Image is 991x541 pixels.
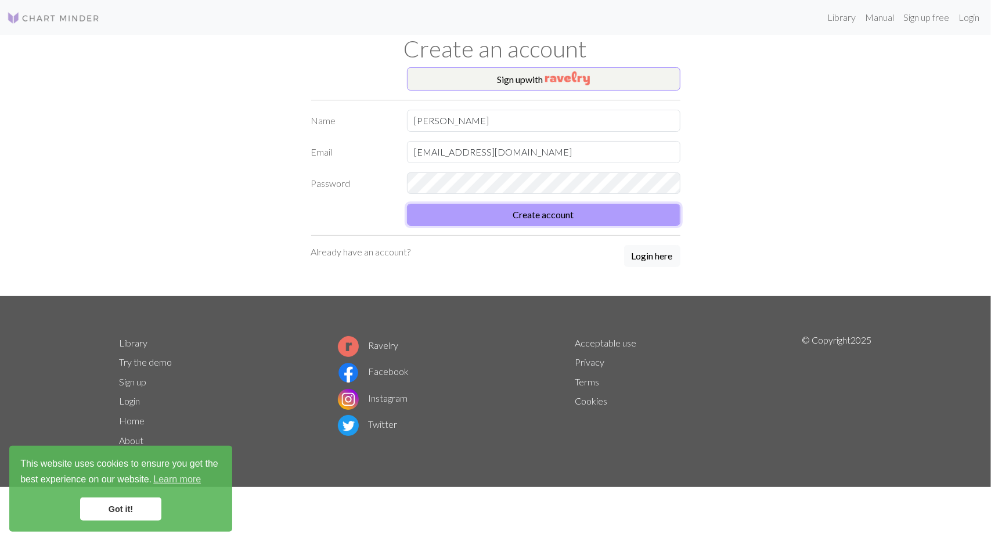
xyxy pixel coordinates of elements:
h1: Create an account [113,35,879,63]
a: Home [120,415,145,426]
img: Ravelry logo [338,336,359,357]
a: Facebook [338,366,409,377]
a: Try the demo [120,356,172,367]
a: Instagram [338,392,408,403]
button: Login here [624,245,680,267]
span: This website uses cookies to ensure you get the best experience on our website. [20,457,221,488]
a: Sign up free [899,6,954,29]
label: Email [304,141,400,163]
a: Login here [624,245,680,268]
button: Create account [407,204,680,226]
a: Login [120,395,140,406]
a: Manual [860,6,899,29]
label: Password [304,172,400,194]
a: About [120,435,144,446]
img: Ravelry [545,71,590,85]
p: © Copyright 2025 [802,333,871,450]
a: Sign up [120,376,147,387]
a: Twitter [338,419,397,430]
img: Instagram logo [338,389,359,410]
img: Logo [7,11,100,25]
a: Privacy [575,356,604,367]
a: Library [823,6,860,29]
a: dismiss cookie message [80,497,161,521]
label: Name [304,110,400,132]
img: Twitter logo [338,415,359,436]
a: Ravelry [338,340,398,351]
a: Cookies [575,395,607,406]
a: Acceptable use [575,337,636,348]
a: Login [954,6,984,29]
a: Terms [575,376,599,387]
button: Sign upwith [407,67,680,91]
p: Already have an account? [311,245,411,259]
div: cookieconsent [9,446,232,532]
img: Facebook logo [338,362,359,383]
a: Library [120,337,148,348]
a: learn more about cookies [152,471,203,488]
